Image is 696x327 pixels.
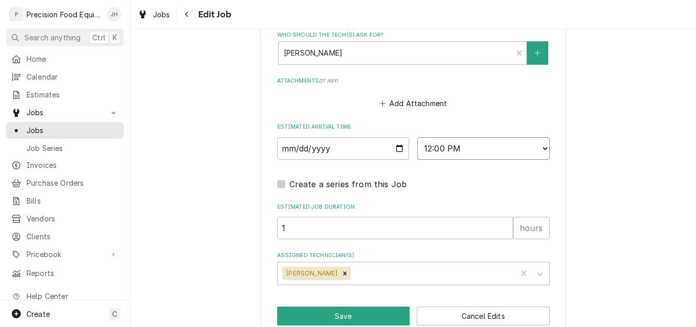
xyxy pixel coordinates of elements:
span: Search anything [24,32,81,43]
button: Save [277,307,410,325]
label: Estimated Arrival Time [277,123,550,131]
label: Who should the tech(s) ask for? [277,31,550,39]
button: Search anythingCtrlK [6,29,124,46]
input: Date [277,137,410,160]
span: Home [26,54,119,64]
a: Jobs [133,6,174,23]
a: Vendors [6,210,124,227]
label: Estimated Job Duration [277,203,550,211]
button: Add Attachment [378,96,449,111]
div: Button Group Row [277,307,550,325]
span: Purchase Orders [26,178,119,188]
a: Go to Help Center [6,288,124,305]
span: Pricebook [26,249,103,260]
a: Home [6,51,124,67]
a: Go to Jobs [6,104,124,121]
div: P [9,7,23,21]
span: K [113,32,117,43]
div: Jason Hertel's Avatar [107,7,121,21]
a: Go to Pricebook [6,246,124,263]
span: Estimates [26,89,119,100]
div: JH [107,7,121,21]
span: Jobs [26,107,103,118]
button: Create New Contact [527,41,548,65]
a: Estimates [6,86,124,103]
label: Attachments [277,77,550,85]
span: Ctrl [92,32,105,43]
span: Edit Job [195,8,231,21]
a: Reports [6,265,124,282]
span: Help Center [26,291,118,301]
select: Time Select [417,137,550,160]
a: Job Series [6,140,124,157]
span: Vendors [26,213,119,224]
div: Precision Food Equipment LLC [26,9,101,20]
div: Button Group [277,307,550,325]
label: Assigned Technician(s) [277,251,550,260]
div: hours [513,217,550,239]
button: Cancel Edits [417,307,550,325]
label: Create a series from this Job [289,178,407,190]
a: Purchase Orders [6,174,124,191]
span: Create [26,310,50,318]
div: [PERSON_NAME] [282,267,339,280]
div: Who should the tech(s) ask for? [277,31,550,64]
a: Bills [6,192,124,209]
svg: Create New Contact [534,49,541,57]
span: ( if any ) [319,78,338,84]
span: Invoices [26,160,119,170]
a: Calendar [6,68,124,85]
span: Job Series [26,143,119,154]
span: Bills [26,195,119,206]
div: Estimated Arrival Time [277,123,550,159]
a: Jobs [6,122,124,139]
span: C [112,309,117,319]
span: Jobs [153,9,170,20]
button: Navigate back [179,6,195,22]
div: Estimated Job Duration [277,203,550,239]
a: Invoices [6,157,124,173]
span: Calendar [26,71,119,82]
span: Clients [26,231,119,242]
div: Remove Pete Nielson [339,267,351,280]
div: Attachments [277,77,550,111]
span: Reports [26,268,119,279]
div: Assigned Technician(s) [277,251,550,285]
span: Jobs [26,125,119,136]
a: Clients [6,228,124,245]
